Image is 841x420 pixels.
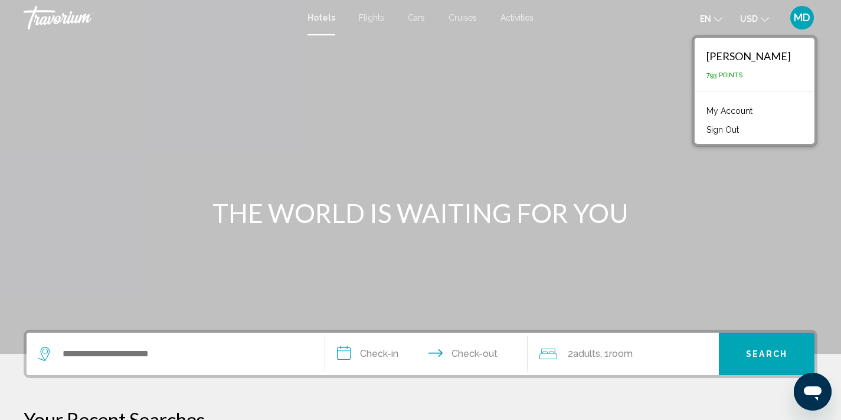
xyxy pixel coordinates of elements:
button: Sign Out [701,122,745,137]
span: Adults [573,348,600,359]
span: MD [794,12,810,24]
button: Change language [700,10,722,27]
iframe: Button to launch messaging window [794,373,832,411]
button: Check in and out dates [325,333,528,375]
button: Search [719,333,814,375]
button: Travelers: 2 adults, 0 children [528,333,719,375]
a: Activities [500,13,534,22]
span: en [700,14,711,24]
span: Room [609,348,633,359]
a: Cruises [449,13,477,22]
a: Hotels [307,13,335,22]
div: [PERSON_NAME] [706,50,791,63]
span: , 1 [600,346,633,362]
span: 793 Points [706,71,742,79]
span: 2 [568,346,600,362]
span: Search [746,350,787,359]
a: Flights [359,13,384,22]
button: Change currency [740,10,769,27]
span: USD [740,14,758,24]
a: Cars [408,13,425,22]
a: My Account [701,103,758,119]
a: Travorium [24,6,296,29]
h1: THE WORLD IS WAITING FOR YOU [199,198,642,228]
div: Search widget [27,333,814,375]
button: User Menu [787,5,817,30]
